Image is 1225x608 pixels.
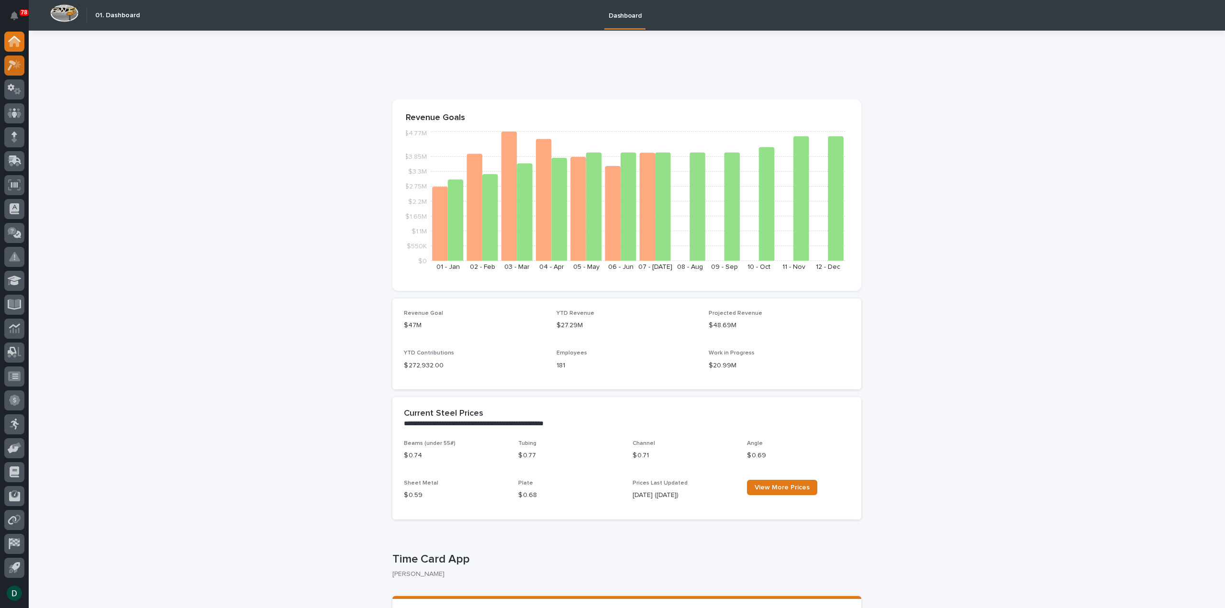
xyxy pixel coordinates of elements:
button: Notifications [4,6,24,26]
text: 08 - Aug [677,264,703,270]
tspan: $3.3M [408,168,427,175]
span: Work in Progress [709,350,755,356]
span: Revenue Goal [404,310,443,316]
p: $ 0.74 [404,451,507,461]
button: users-avatar [4,583,24,603]
span: Beams (under 55#) [404,441,456,446]
tspan: $2.75M [405,183,427,190]
p: [DATE] ([DATE]) [633,490,735,500]
span: View More Prices [755,484,810,491]
p: $48.69M [709,321,850,331]
text: 06 - Jun [608,264,634,270]
h2: 01. Dashboard [95,11,140,20]
p: $20.99M [709,361,850,371]
a: View More Prices [747,480,817,495]
p: $ 0.69 [747,451,850,461]
text: 01 - Jan [436,264,460,270]
p: Revenue Goals [406,113,848,123]
p: $ 0.68 [518,490,621,500]
span: Sheet Metal [404,480,438,486]
text: 05 - May [573,264,600,270]
p: [PERSON_NAME] [392,570,854,578]
h2: Current Steel Prices [404,409,483,419]
span: Employees [557,350,587,356]
span: Projected Revenue [709,310,762,316]
p: $27.29M [557,321,698,331]
text: 11 - Nov [782,264,805,270]
span: YTD Revenue [557,310,594,316]
div: Notifications78 [12,11,24,27]
tspan: $0 [418,258,427,265]
p: 181 [557,361,698,371]
text: 10 - Oct [747,264,770,270]
p: Time Card App [392,553,857,566]
span: YTD Contributions [404,350,454,356]
tspan: $2.2M [408,198,427,205]
span: Plate [518,480,533,486]
text: 12 - Dec [816,264,840,270]
tspan: $3.85M [404,154,427,160]
text: 09 - Sep [711,264,738,270]
tspan: $550K [407,243,427,249]
text: 07 - [DATE] [638,264,672,270]
span: Angle [747,441,763,446]
p: $ 272,932.00 [404,361,545,371]
p: $47M [404,321,545,331]
img: Workspace Logo [50,4,78,22]
p: $ 0.59 [404,490,507,500]
text: 02 - Feb [470,264,495,270]
span: Prices Last Updated [633,480,688,486]
p: $ 0.71 [633,451,735,461]
p: $ 0.77 [518,451,621,461]
text: 03 - Mar [504,264,530,270]
p: 78 [21,9,27,16]
tspan: $1.65M [405,213,427,220]
text: 04 - Apr [539,264,564,270]
span: Tubing [518,441,536,446]
tspan: $4.77M [404,130,427,137]
span: Channel [633,441,655,446]
tspan: $1.1M [412,228,427,234]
